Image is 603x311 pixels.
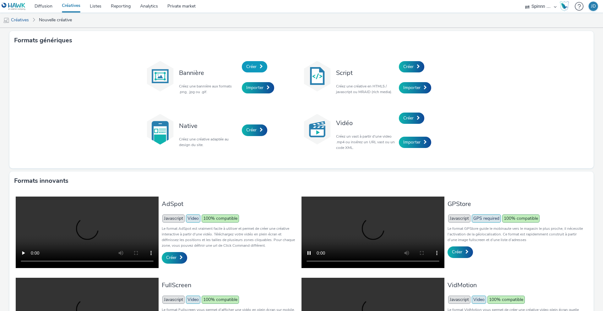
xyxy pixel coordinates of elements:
[166,255,177,261] span: Créer
[560,1,569,11] img: Hawk Academy
[179,83,239,95] p: Créez une bannière aux formats .png, .jpg ou .gif.
[14,176,68,186] h3: Formats innovants
[403,115,414,121] span: Créer
[186,214,200,223] span: Video
[399,137,431,148] a: Importer
[2,3,26,10] img: undefined Logo
[399,82,431,93] a: Importer
[179,69,239,77] h3: Bannière
[560,1,572,11] a: Hawk Academy
[448,281,584,289] h3: VidMotion
[487,296,525,304] span: 100% compatible
[472,296,486,304] span: Video
[242,82,274,93] a: Importer
[246,64,257,70] span: Créer
[399,61,424,72] a: Créer
[246,85,263,91] span: Importer
[242,124,267,136] a: Créer
[502,214,540,223] span: 100% compatible
[162,296,185,304] span: Javascript
[186,296,200,304] span: Video
[403,85,421,91] span: Importer
[14,36,72,45] h3: Formats génériques
[448,246,473,258] a: Créer
[472,214,501,223] span: GPS required
[448,200,584,208] h3: GPStore
[144,113,176,145] img: native.svg
[162,200,298,208] h3: AdSpot
[3,17,9,24] img: mobile
[162,226,298,248] p: Le format AdSpot est vraiment facile à utiliser et permet de créer une créative interactive à par...
[399,113,424,124] a: Créer
[336,119,396,127] h3: Vidéo
[403,64,414,70] span: Créer
[202,296,239,304] span: 100% compatible
[448,214,470,223] span: Javascript
[162,252,187,263] a: Créer
[162,281,298,289] h3: FullScreen
[301,113,333,145] img: video.svg
[448,296,470,304] span: Javascript
[403,139,421,145] span: Importer
[336,83,396,95] p: Créez une créative en HTML5 / javascript ou MRAID (rich media).
[246,127,257,133] span: Créer
[336,134,396,150] p: Créez un vast à partir d'une video .mp4 ou insérez un URL vast ou un code XML.
[242,61,267,72] a: Créer
[452,249,462,255] span: Créer
[36,13,75,28] a: Nouvelle créative
[179,122,239,130] h3: Native
[448,226,584,243] p: Le format GPStore guide le mobinaute vers le magasin le plus proche, il nécessite l’activation de...
[301,61,333,92] img: code.svg
[336,69,396,77] h3: Script
[591,2,596,11] div: JD
[144,61,176,92] img: banner.svg
[162,214,185,223] span: Javascript
[179,136,239,148] p: Créez une créative adaptée au design du site.
[202,214,239,223] span: 100% compatible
